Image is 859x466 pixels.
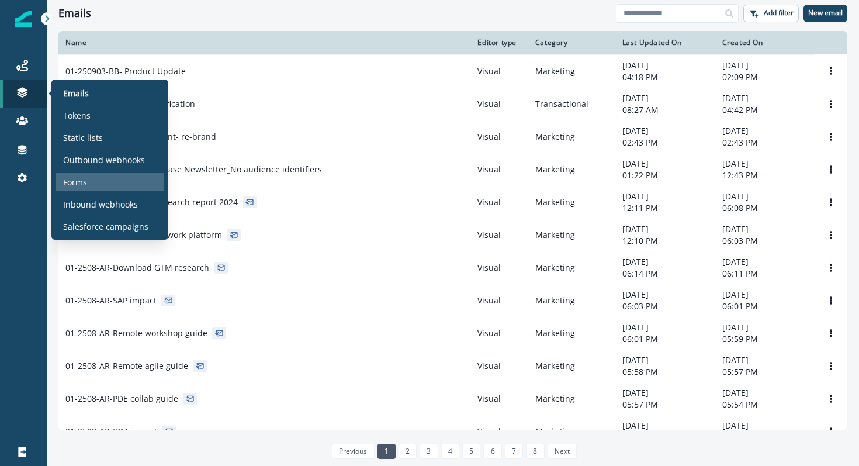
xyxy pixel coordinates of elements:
[622,223,708,235] p: [DATE]
[470,350,528,382] td: Visual
[470,153,528,186] td: Visual
[470,219,528,251] td: Visual
[56,106,164,124] a: Tokens
[528,350,615,382] td: Marketing
[56,173,164,191] a: Forms
[722,71,808,83] p: 02:09 PM
[528,186,615,219] td: Marketing
[743,5,799,22] button: Add filter
[722,301,808,312] p: 06:01 PM
[622,202,708,214] p: 12:11 PM
[63,132,103,144] p: Static lists
[470,317,528,350] td: Visual
[505,444,523,459] a: Page 7
[722,223,808,235] p: [DATE]
[58,317,847,350] a: 01-2508-AR-Remote workshop guideVisualMarketing[DATE]06:01 PM[DATE]05:59 PMOptions
[377,444,396,459] a: Page 1 is your current page
[535,38,608,47] div: Category
[622,420,708,432] p: [DATE]
[65,360,188,372] p: 01-2508-AR-Remote agile guide
[622,289,708,301] p: [DATE]
[470,120,528,153] td: Visual
[528,251,615,284] td: Marketing
[722,420,808,432] p: [DATE]
[470,186,528,219] td: Visual
[470,88,528,120] td: Visual
[622,170,708,181] p: 01:22 PM
[722,92,808,104] p: [DATE]
[470,382,528,415] td: Visual
[65,295,157,306] p: 01-2508-AR-SAP impact
[722,354,808,366] p: [DATE]
[58,153,847,186] a: 00_Template_Product Release Newsletter_No audience identifiersVisualMarketing[DATE]01:22 PM[DATE]...
[808,9,843,17] p: New email
[56,218,164,235] a: Salesforce campaigns
[722,60,808,71] p: [DATE]
[58,251,847,284] a: 01-2508-AR-Download GTM researchVisualMarketing[DATE]06:14 PM[DATE]06:11 PMOptions
[822,226,840,244] button: Options
[58,120,847,153] a: 00_Template_Single Content- re-brandVisualMarketing[DATE]02:43 PM[DATE]02:43 PMOptions
[622,235,708,247] p: 12:10 PM
[622,354,708,366] p: [DATE]
[622,191,708,202] p: [DATE]
[722,268,808,279] p: 06:11 PM
[764,9,794,17] p: Add filter
[722,256,808,268] p: [DATE]
[526,444,544,459] a: Page 8
[803,5,847,22] button: New email
[622,104,708,116] p: 08:27 AM
[58,350,847,382] a: 01-2508-AR-Remote agile guideVisualMarketing[DATE]05:58 PM[DATE]05:57 PMOptions
[722,289,808,301] p: [DATE]
[56,195,164,213] a: Inbound webhooks
[622,125,708,137] p: [DATE]
[622,322,708,333] p: [DATE]
[65,164,322,175] p: 00_Template_Product Release Newsletter_No audience identifiers
[63,220,148,233] p: Salesforce campaigns
[822,194,840,211] button: Options
[58,7,91,20] h1: Emails
[528,153,615,186] td: Marketing
[63,176,87,188] p: Forms
[722,170,808,181] p: 12:43 PM
[63,154,145,166] p: Outbound webhooks
[65,262,209,274] p: 01-2508-AR-Download GTM research
[722,387,808,399] p: [DATE]
[63,109,91,122] p: Tokens
[58,186,847,219] a: 01-2508-AR-Teamwork research report 2024VisualMarketing[DATE]12:11 PM[DATE]06:08 PMOptions
[441,444,459,459] a: Page 4
[528,415,615,448] td: Marketing
[528,88,615,120] td: Transactional
[56,84,164,102] a: Emails
[722,125,808,137] p: [DATE]
[622,387,708,399] p: [DATE]
[622,137,708,149] p: 02:43 PM
[722,158,808,170] p: [DATE]
[722,38,808,47] div: Created On
[722,333,808,345] p: 05:59 PM
[65,393,178,405] p: 01-2508-AR-PDE collab guide
[722,137,808,149] p: 02:43 PM
[65,426,157,437] p: 01-2508-AR-IBM impact
[622,301,708,312] p: 06:03 PM
[722,366,808,378] p: 05:57 PM
[822,128,840,146] button: Options
[622,92,708,104] p: [DATE]
[622,71,708,83] p: 04:18 PM
[822,62,840,80] button: Options
[65,327,207,339] p: 01-2508-AR-Remote workshop guide
[622,158,708,170] p: [DATE]
[470,415,528,448] td: Visual
[622,268,708,279] p: 06:14 PM
[528,54,615,88] td: Marketing
[622,60,708,71] p: [DATE]
[58,415,847,448] a: 01-2508-AR-IBM impactVisualMarketing[DATE]05:53 PM[DATE]05:50 PMOptions
[470,284,528,317] td: Visual
[420,444,438,459] a: Page 3
[399,444,417,459] a: Page 2
[528,317,615,350] td: Marketing
[822,161,840,178] button: Options
[470,251,528,284] td: Visual
[528,120,615,153] td: Marketing
[58,219,847,251] a: 01-2508-AR-Secure visual work platformVisualMarketing[DATE]12:10 PM[DATE]06:03 PMOptions
[622,399,708,410] p: 05:57 PM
